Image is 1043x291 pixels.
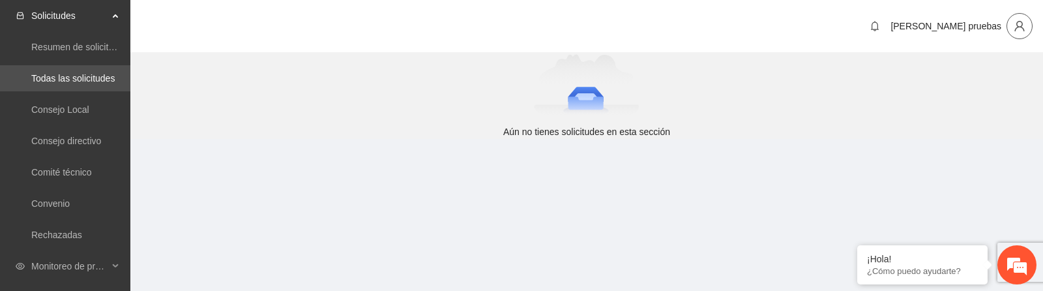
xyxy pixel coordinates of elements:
a: Comité técnico [31,167,92,177]
a: Consejo Local [31,104,89,115]
span: user [1007,20,1032,32]
div: Chatee con nosotros ahora [68,67,219,84]
a: Rechazadas [31,230,82,240]
div: Aún no tienes solicitudes en esta sección [136,125,1038,139]
span: bell [865,21,885,31]
a: Resumen de solicitudes por aprobar [31,42,178,52]
span: Estamos en línea. [76,82,180,214]
span: eye [16,262,25,271]
button: bell [864,16,885,37]
a: Consejo directivo [31,136,101,146]
textarea: Escriba su mensaje y pulse “Intro” [7,172,248,218]
a: Convenio [31,198,70,209]
div: Minimizar ventana de chat en vivo [214,7,245,38]
p: ¿Cómo puedo ayudarte? [867,266,978,276]
span: Monitoreo de proyectos [31,253,108,279]
span: inbox [16,11,25,20]
span: Solicitudes [31,3,108,29]
button: user [1006,13,1033,39]
span: [PERSON_NAME] pruebas [890,21,1001,31]
div: ¡Hola! [867,254,978,264]
a: Todas las solicitudes [31,73,115,84]
img: Aún no tienes solicitudes en esta sección [534,54,640,119]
